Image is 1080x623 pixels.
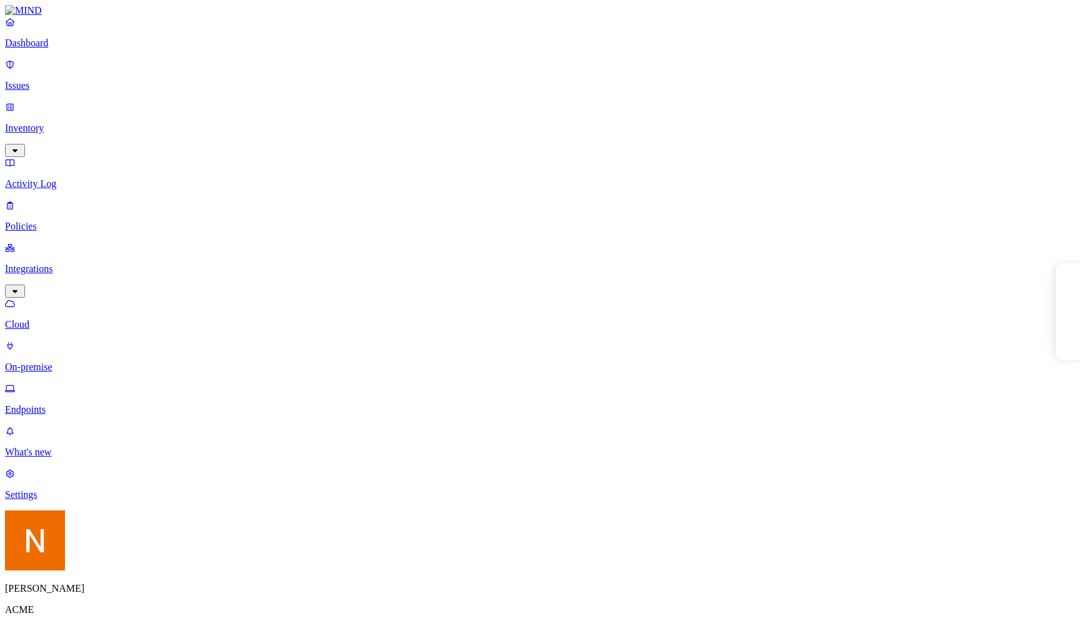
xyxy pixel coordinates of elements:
a: On-premise [5,340,1075,373]
a: Policies [5,200,1075,232]
a: Cloud [5,298,1075,330]
img: Nitai Mishary [5,510,65,570]
p: What's new [5,447,1075,458]
p: [PERSON_NAME] [5,583,1075,594]
a: Inventory [5,101,1075,155]
img: MIND [5,5,42,16]
p: Inventory [5,123,1075,134]
p: ACME [5,604,1075,615]
a: Issues [5,59,1075,91]
a: What's new [5,425,1075,458]
p: Cloud [5,319,1075,330]
p: Integrations [5,263,1075,275]
a: Endpoints [5,383,1075,415]
p: Activity Log [5,178,1075,190]
a: Integrations [5,242,1075,296]
p: Dashboard [5,38,1075,49]
a: Settings [5,468,1075,500]
p: Issues [5,80,1075,91]
p: Settings [5,489,1075,500]
p: On-premise [5,362,1075,373]
a: Dashboard [5,16,1075,49]
p: Endpoints [5,404,1075,415]
p: Policies [5,221,1075,232]
a: MIND [5,5,1075,16]
a: Activity Log [5,157,1075,190]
